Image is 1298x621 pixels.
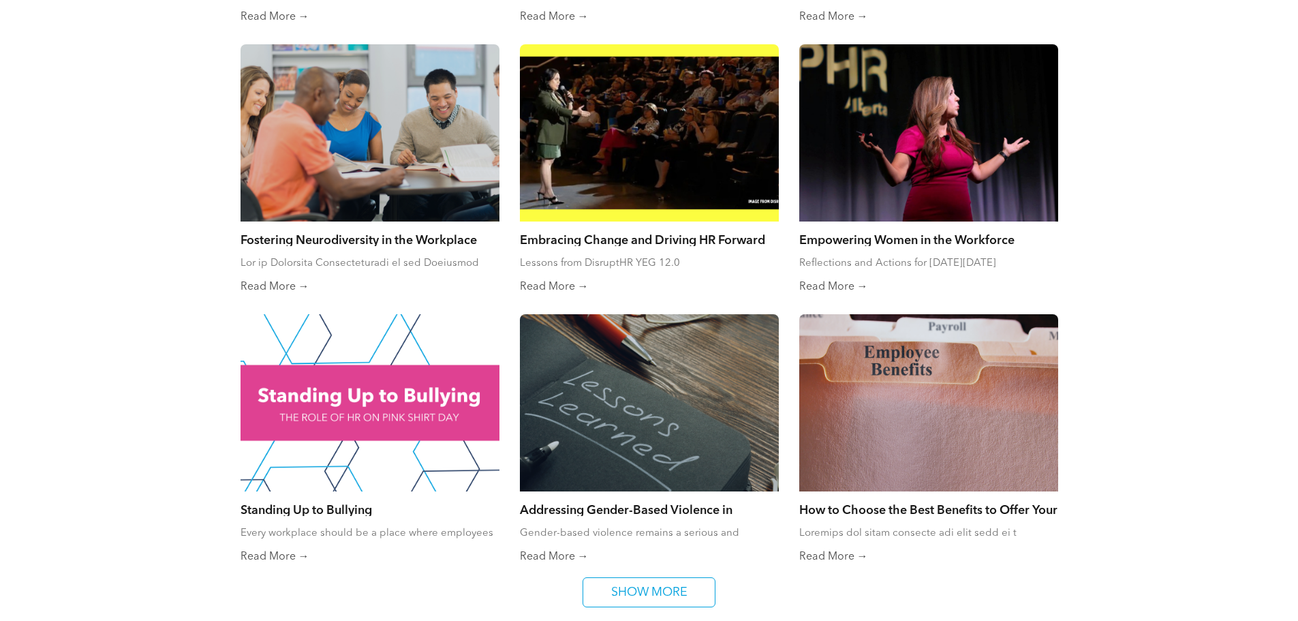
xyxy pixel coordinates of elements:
div: Lor ip Dolorsita Consecteturadi el sed Doeiusmod Temporinc? Utlaboreet dol magnaaliqu enima mini ... [241,256,499,270]
a: Empowering Women in the Workforce [799,232,1058,247]
div: Loremips dol sitam consecte adi elit sedd ei t incididu utlabore etdo mag aliq e adminim veniam q... [799,526,1058,540]
a: How to Choose the Best Benefits to Offer Your Team [799,502,1058,517]
a: Read More → [799,550,1058,564]
div: Lessons from DisruptHR YEG 12.0 [520,256,779,270]
a: Fostering Neurodiversity in the Workplace [241,232,499,247]
a: Read More → [520,550,779,564]
a: Read More → [241,280,499,294]
div: Reflections and Actions for [DATE][DATE] [799,256,1058,270]
a: Addressing Gender-Based Violence in Workplaces: Lessons from the Moose Hide Campaign [520,502,779,517]
a: Read More → [241,550,499,564]
a: Read More → [520,280,779,294]
div: Gender-based violence remains a serious and ongoing crisis in [GEOGRAPHIC_DATA], affecting famili... [520,526,779,540]
a: Read More → [799,10,1058,24]
a: Embracing Change and Driving HR Forward [520,232,779,247]
a: Standing Up to Bullying [241,502,499,517]
span: SHOW MORE [606,578,692,607]
a: A close up of a file folder labeled employee benefits. [799,314,1058,491]
a: Read More → [241,10,499,24]
div: Every workplace should be a place where employees feel safe, respected, and valued. [241,526,499,540]
a: Read More → [520,10,779,24]
a: Read More → [799,280,1058,294]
